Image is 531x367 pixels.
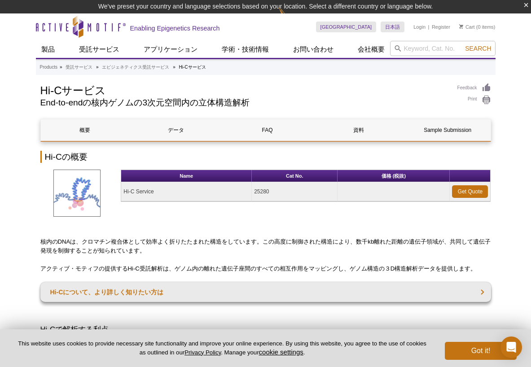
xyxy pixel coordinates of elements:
[500,336,522,358] div: Open Intercom Messenger
[40,264,491,273] p: アクティブ・モティフの提供するHi-C受託解析は、ゲノム内の離れた遺伝子座間のすべての相互作用をマッピングし、ゲノム構造の３D構造解析データを提供します。
[390,41,496,56] input: Keyword, Cat. No.
[53,170,101,217] img: Hi-C Service
[314,119,403,141] a: 資料
[132,119,220,141] a: データ
[40,237,491,255] p: 核内のDNAは、クロマチン複合体として効率よく折りたたまれた構造をしています。この高度に制御された構造により、数千kb離れた距離の遺伝子領域が、共同して遺伝子発現を制御することが知られています。
[432,24,450,30] a: Register
[36,41,60,58] a: 製品
[40,63,57,71] a: Products
[452,185,488,198] a: Get Quote
[252,170,338,182] th: Cat No.
[184,349,221,356] a: Privacy Policy
[459,24,475,30] a: Cart
[259,348,303,356] button: cookie settings
[121,182,252,201] td: Hi-C Service
[457,83,491,93] a: Feedback
[316,22,377,32] a: [GEOGRAPHIC_DATA]
[179,65,206,70] li: Hi-Cサービス
[60,65,62,70] li: »
[138,41,203,58] a: アプリケーション
[413,24,426,30] a: Login
[279,7,303,28] img: Change Here
[252,182,338,201] td: 25280
[41,119,129,141] a: 概要
[102,63,169,71] a: エピジェネティクス受託サービス
[459,24,463,29] img: Your Cart
[130,24,220,32] h2: Enabling Epigenetics Research
[338,170,450,182] th: 価格 (税抜)
[121,170,252,182] th: Name
[40,324,491,335] h3: Hi-Cで解析する利点
[445,342,517,360] button: Got it!
[465,45,491,52] span: Search
[14,340,430,357] p: This website uses cookies to provide necessary site functionality and improve your online experie...
[40,83,448,96] h1: Hi-Cサービス
[352,41,390,58] a: 会社概要
[40,99,448,107] h2: End-to-endの核内ゲノムの3次元空間内の立体構造解析
[457,95,491,105] a: Print
[96,65,99,70] li: »
[40,151,491,163] h2: Hi-Cの概要
[405,119,490,141] a: Sample Submission
[216,41,274,58] a: 学術・技術情報
[223,119,312,141] a: FAQ
[459,22,496,32] li: (0 items)
[428,22,430,32] li: |
[381,22,404,32] a: 日本語
[40,282,491,302] a: Hi-Cについて、より詳しく知りたい方は
[462,44,494,52] button: Search
[173,65,176,70] li: »
[66,63,92,71] a: 受託サービス
[74,41,125,58] a: 受託サービス
[288,41,339,58] a: お問い合わせ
